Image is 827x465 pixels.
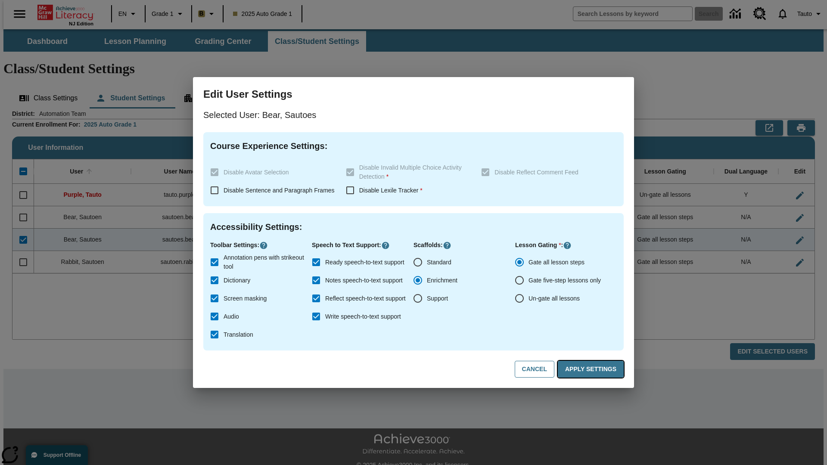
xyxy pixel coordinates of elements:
[224,294,267,303] span: Screen masking
[224,312,239,321] span: Audio
[494,169,578,176] span: Disable Reflect Comment Feed
[210,241,312,250] p: Toolbar Settings :
[515,361,554,378] button: Cancel
[427,258,451,267] span: Standard
[325,294,406,303] span: Reflect speech-to-text support
[558,361,624,378] button: Apply Settings
[563,241,572,250] button: Click here to know more about
[210,220,617,234] h4: Accessibility Settings :
[529,276,601,285] span: Gate five-step lessons only
[359,164,462,180] span: Disable Invalid Multiple Choice Activity Detection
[476,163,610,181] label: These settings are specific to individual classes. To see these settings or make changes, please ...
[413,241,515,250] p: Scaffolds :
[224,330,253,339] span: Translation
[224,169,289,176] span: Disable Avatar Selection
[205,163,339,181] label: These settings are specific to individual classes. To see these settings or make changes, please ...
[515,241,617,250] p: Lesson Gating :
[203,108,624,122] p: Selected User: Bear, Sautoes
[224,253,305,271] span: Annotation pens with strikeout tool
[325,258,404,267] span: Ready speech-to-text support
[427,294,448,303] span: Support
[203,87,624,101] h3: Edit User Settings
[224,276,250,285] span: Dictionary
[325,276,403,285] span: Notes speech-to-text support
[381,241,390,250] button: Click here to know more about
[529,258,584,267] span: Gate all lesson steps
[259,241,268,250] button: Click here to know more about
[341,163,475,181] label: These settings are specific to individual classes. To see these settings or make changes, please ...
[529,294,580,303] span: Un-gate all lessons
[312,241,413,250] p: Speech to Text Support :
[359,187,423,194] span: Disable Lexile Tracker
[325,312,401,321] span: Write speech-to-text support
[443,241,451,250] button: Click here to know more about
[427,276,457,285] span: Enrichment
[224,187,335,194] span: Disable Sentence and Paragraph Frames
[210,139,617,153] h4: Course Experience Settings :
